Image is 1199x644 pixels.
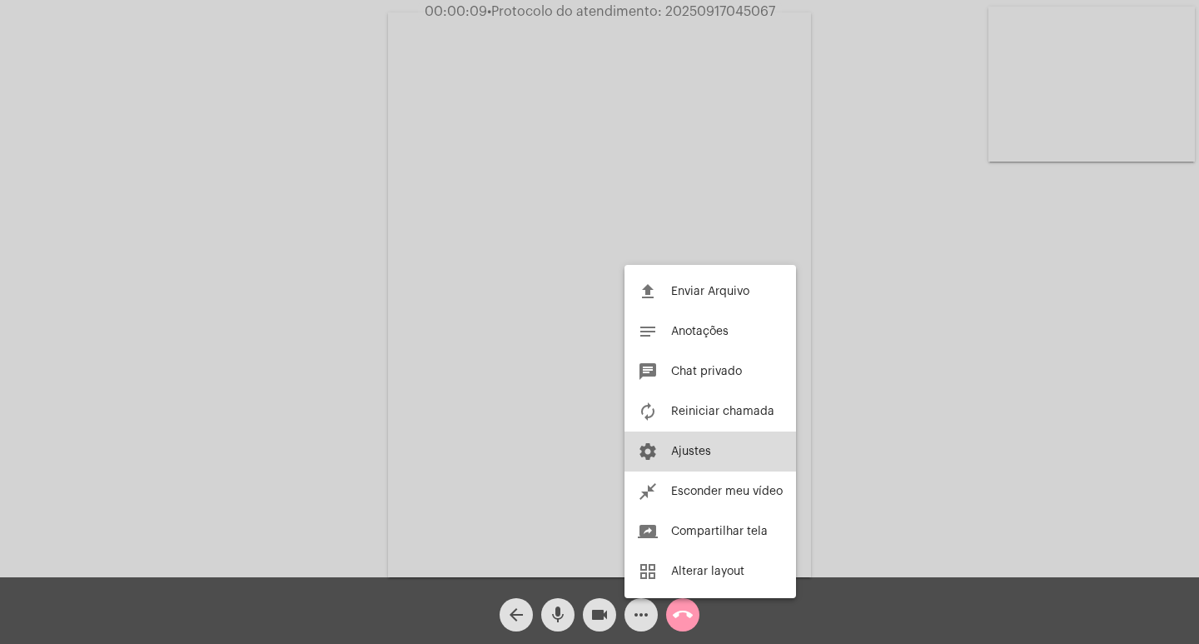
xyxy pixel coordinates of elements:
mat-icon: screen_share [638,522,658,542]
span: Alterar layout [671,566,744,577]
span: Esconder meu vídeo [671,486,783,497]
mat-icon: settings [638,442,658,462]
mat-icon: grid_view [638,562,658,582]
span: Chat privado [671,366,742,377]
mat-icon: file_upload [638,282,658,302]
span: Compartilhar tela [671,526,768,537]
span: Enviar Arquivo [671,286,749,297]
span: Anotações [671,326,729,337]
span: Reiniciar chamada [671,406,774,417]
mat-icon: notes [638,322,658,342]
span: Ajustes [671,446,711,457]
mat-icon: chat [638,362,658,382]
mat-icon: close_fullscreen [638,482,658,502]
mat-icon: autorenew [638,402,658,422]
